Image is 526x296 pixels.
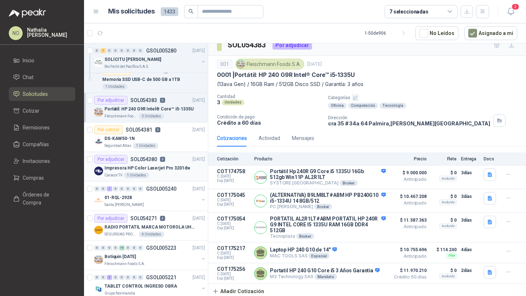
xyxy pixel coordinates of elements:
[107,48,112,53] div: 0
[104,135,135,142] p: DS-KAW50-1N
[94,46,206,70] a: 0 1 0 0 0 0 0 0 GSOL005280[DATE] Company LogoSOLICITU [PERSON_NAME]Rio Fertil del Pacífico S.A.S.
[270,204,386,210] p: PC [PERSON_NAME]
[217,216,250,222] p: COT175054
[296,233,314,239] div: Broker
[133,143,158,149] div: 1 Unidades
[217,198,250,202] span: C: [DATE]
[217,251,250,256] span: C: [DATE]
[328,103,347,109] div: Oficina
[390,177,427,182] span: Anticipado
[27,27,75,38] p: Nathalia [PERSON_NAME]
[94,275,100,280] div: 0
[270,216,386,233] p: PORTATIL AL2R1LT#ABM PORTATIL HP 240R G9 INTEL CORE I5 1335U RAM 16GB DDR4 512GB
[340,180,358,186] div: Broker
[94,196,103,205] img: Company Logo
[155,127,160,132] p: 0
[102,84,127,90] div: 1 Unidades
[217,179,250,183] span: Exp: [DATE]
[217,71,354,79] p: 0001 | Portátil: HP 240 G9R Intel® Core™ i5-1335U
[104,165,190,172] p: Impresora HP Color Laserjet Pro 3201dw
[217,156,250,161] p: Cotización
[461,156,479,161] p: Entrega
[107,186,112,191] div: 1
[431,192,457,201] p: $ 0
[431,216,457,225] p: $ 0
[328,94,523,101] p: Categorías
[217,276,250,281] span: Exp: [DATE]
[84,211,208,241] a: Por adjudicarSOL0542714[DATE] Company LogoRADIO PORTATIL MARCA MOTOROLA UHF SIN PANTALLA CON GPS,...
[104,56,161,63] p: SOLICITU [PERSON_NAME]
[9,9,46,17] img: Logo peakr
[146,245,176,250] p: GSOL005223
[390,201,427,205] span: Anticipado
[94,184,206,208] a: 0 0 1 0 0 0 0 0 GSOL005240[DATE] Company Logo01-RQL-2928Santa [PERSON_NAME]
[193,186,205,192] p: [DATE]
[380,103,406,109] div: Tecnología
[94,155,127,164] div: Por adjudicar
[138,275,143,280] div: 0
[104,143,131,149] p: Seguridad Atlas
[270,192,386,204] p: (ALTERNATIVA) B9LM8LT#ABM HP PB240G10 i5-1334U 14 8GB/512
[328,120,491,126] p: cra 35 # 34a 64 Palmira , [PERSON_NAME][GEOGRAPHIC_DATA]
[107,245,112,250] div: 0
[161,7,178,16] span: 1433
[113,245,118,250] div: 0
[255,195,267,207] img: Company Logo
[131,48,137,53] div: 0
[390,168,427,177] span: $ 9.000.000
[100,186,106,191] div: 0
[188,9,194,14] span: search
[119,245,125,250] div: 15
[84,93,208,122] a: Por adjudicarSOL0543835[DATE] Company LogoPortátil: HP 240 G9R Intel® Core™ i5-1335UFleischmann F...
[84,63,208,93] a: Por cotizarSOL0545820Memoria SSD USB-C de 500 GB a 1TB1 Unidades
[23,57,34,65] span: Inicio
[217,222,250,226] span: C: [DATE]
[235,59,304,70] div: Fleischmann Foods S.A.
[104,261,145,267] p: Fleischmann Foods S.A.
[100,48,106,53] div: 1
[139,231,164,237] div: 4 Unidades
[415,26,458,40] button: No Leídos
[217,226,250,230] span: Exp: [DATE]
[100,245,106,250] div: 0
[104,106,194,113] p: Portátil: HP 240 G9R Intel® Core™ i5-1335U
[9,121,75,135] a: Remisiones
[125,186,131,191] div: 0
[390,245,427,254] span: $ 10.755.696
[119,48,125,53] div: 0
[431,168,457,177] p: $ 0
[94,96,127,105] div: Por adjudicar
[94,255,103,264] img: Company Logo
[217,272,250,276] span: C: [DATE]
[390,216,427,225] span: $ 11.587.363
[193,97,205,104] p: [DATE]
[217,174,250,179] span: C: [DATE]
[390,192,427,201] span: $ 10.467.208
[461,192,479,201] p: 3 días
[9,54,75,67] a: Inicio
[131,245,137,250] div: 0
[193,215,205,222] p: [DATE]
[255,222,267,234] img: Company Logo
[9,154,75,168] a: Invitaciones
[146,186,176,191] p: GSOL005240
[104,194,132,201] p: 01-RQL-2928
[9,87,75,101] a: Solicitudes
[113,186,118,191] div: 0
[228,39,267,51] h3: SOL054383
[119,275,125,280] div: 0
[23,140,49,148] span: Compañías
[217,99,220,105] p: 3
[217,120,322,126] p: Crédito a 60 días
[94,125,123,134] div: Por cotizar
[94,137,103,146] img: Company Logo
[113,275,118,280] div: 0
[104,202,144,208] p: Santa [PERSON_NAME]
[126,127,152,132] p: SOL054381
[130,216,157,221] p: SOL054271
[94,244,206,267] a: 0 0 0 0 15 0 0 0 GSOL005223[DATE] Company LogoBotiquin [DATE]Fleischmann Foods S.A.
[125,275,131,280] div: 0
[484,156,498,161] p: Docs
[131,275,137,280] div: 0
[504,5,517,18] button: 2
